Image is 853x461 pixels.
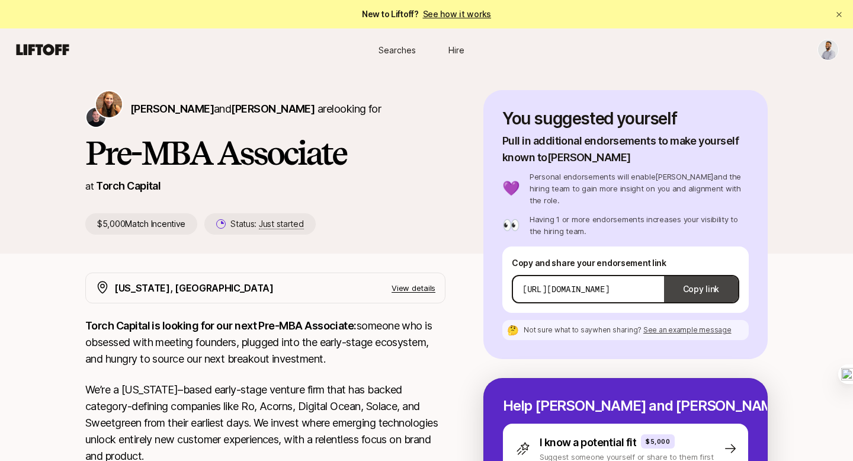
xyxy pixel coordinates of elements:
span: See an example message [643,325,732,334]
span: [PERSON_NAME] [130,103,214,115]
p: $5,000 [646,437,670,446]
p: [URL][DOMAIN_NAME] [522,283,610,295]
a: Searches [367,39,426,61]
p: Pull in additional endorsements to make yourself known to [PERSON_NAME] [502,133,749,166]
p: Copy and share your endorsement link [512,256,739,270]
span: Hire [448,44,464,56]
p: Help [PERSON_NAME] and [PERSON_NAME] hire [503,398,748,414]
img: Christopher Harper [86,108,105,127]
a: Torch Capital [96,180,161,192]
p: Not sure what to say when sharing ? [524,325,732,335]
strong: Torch Capital is looking for our next Pre-MBA Associate: [85,319,357,332]
p: 🤔 [507,325,519,335]
button: Joel Kanu [817,39,839,60]
p: [US_STATE], [GEOGRAPHIC_DATA] [114,280,274,296]
p: View details [392,282,435,294]
p: You suggested yourself [502,109,749,128]
p: I know a potential fit [540,434,636,451]
p: at [85,178,94,194]
p: $5,000 Match Incentive [85,213,197,235]
p: someone who is obsessed with meeting founders, plugged into the early-stage ecosystem, and hungry... [85,318,445,367]
span: New to Liftoff? [362,7,491,21]
button: Copy link [664,273,738,306]
span: Searches [379,44,416,56]
img: Joel Kanu [818,40,838,60]
span: [PERSON_NAME] [231,103,315,115]
img: Katie Reiner [96,91,122,117]
span: Just started [259,219,304,229]
p: Status: [230,217,303,231]
a: Hire [426,39,486,61]
p: 💜 [502,181,520,196]
p: Having 1 or more endorsements increases your visibility to the hiring team. [530,213,749,237]
p: Personal endorsements will enable [PERSON_NAME] and the hiring team to gain more insight on you a... [530,171,749,206]
h1: Pre-MBA Associate [85,135,445,171]
a: See how it works [423,9,492,19]
span: and [214,103,315,115]
p: are looking for [130,101,381,117]
p: 👀 [502,218,520,232]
